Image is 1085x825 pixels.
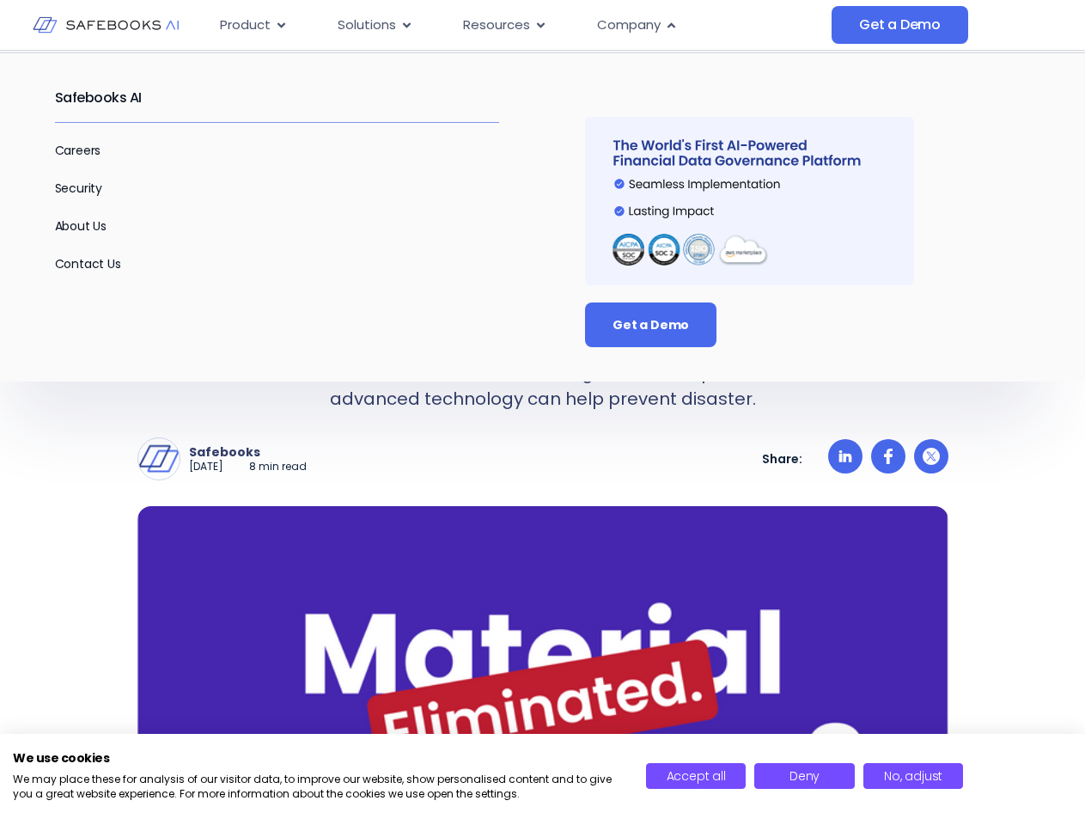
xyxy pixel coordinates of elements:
span: No, adjust [884,767,942,785]
span: Solutions [338,15,396,35]
button: Accept all cookies [646,763,747,789]
p: We may place these for analysis of our visitor data, to improve our website, show personalised co... [13,773,620,802]
a: Careers [55,142,101,159]
p: 8 min read [249,460,307,474]
span: Get a Demo [613,316,689,333]
button: Deny all cookies [754,763,855,789]
p: Share: [762,451,802,467]
p: Material weaknesses can turn into a financial nightmare, but proactive measures and advanced tech... [137,360,948,412]
button: Adjust cookie preferences [863,763,964,789]
span: Deny [789,767,820,785]
h2: We use cookies [13,750,620,766]
span: Product [220,15,271,35]
span: Accept all [667,767,726,785]
a: Get a Demo [585,302,716,347]
a: About Us [55,217,107,235]
nav: Menu [206,9,832,42]
a: Security [55,180,103,197]
p: Safebooks [189,444,307,460]
span: Get a Demo [859,16,941,34]
div: Menu Toggle [206,9,832,42]
img: Safebooks [138,438,180,480]
a: Contact Us [55,255,121,272]
h2: Safebooks AI [55,74,500,122]
span: Company [597,15,661,35]
a: Get a Demo [832,6,968,44]
span: Resources [463,15,530,35]
p: [DATE] [189,460,223,474]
